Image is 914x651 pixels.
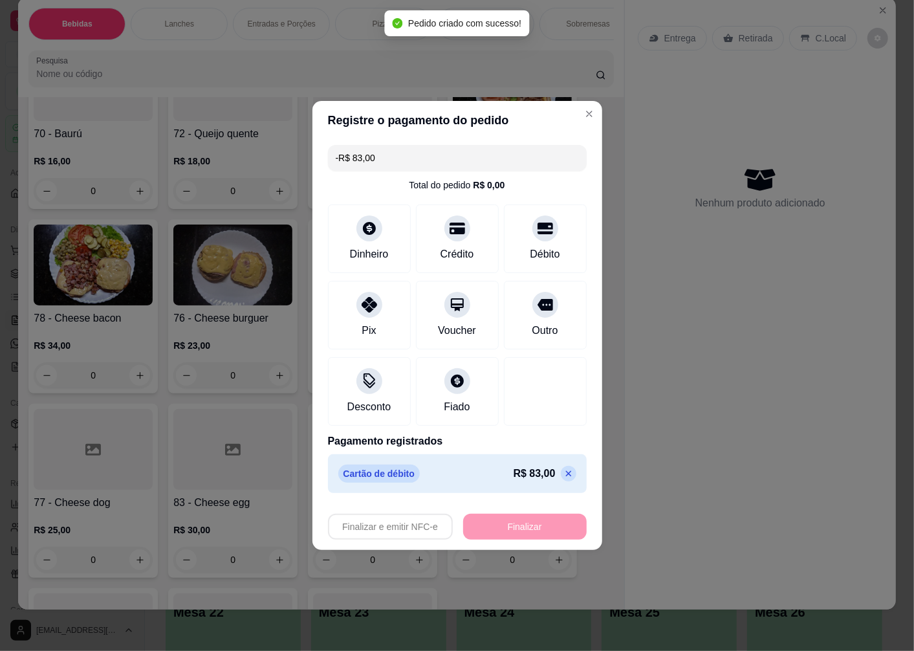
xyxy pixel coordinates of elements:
div: Fiado [444,399,470,415]
span: Pedido criado com sucesso! [408,18,521,28]
div: Desconto [347,399,391,415]
div: Débito [530,247,560,262]
div: Total do pedido [409,179,505,192]
p: Cartão de débito [338,465,420,483]
div: Crédito [441,247,474,262]
div: Voucher [438,323,476,338]
div: Pix [362,323,376,338]
p: R$ 83,00 [514,466,556,481]
div: Outro [532,323,558,338]
input: Ex.: hambúrguer de cordeiro [336,145,579,171]
span: check-circle [393,18,403,28]
p: Pagamento registrados [328,434,587,449]
button: Close [579,104,600,124]
div: R$ 0,00 [473,179,505,192]
div: Dinheiro [350,247,389,262]
header: Registre o pagamento do pedido [312,101,602,140]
